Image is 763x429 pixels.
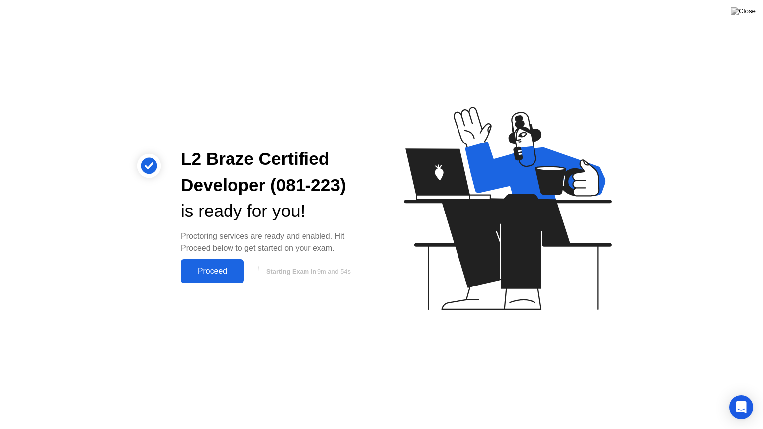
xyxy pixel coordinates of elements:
[731,7,756,15] img: Close
[729,395,753,419] div: Open Intercom Messenger
[181,230,366,254] div: Proctoring services are ready and enabled. Hit Proceed below to get started on your exam.
[317,268,351,275] span: 9m and 54s
[249,262,366,281] button: Starting Exam in9m and 54s
[184,267,241,276] div: Proceed
[181,259,244,283] button: Proceed
[181,198,366,224] div: is ready for you!
[181,146,366,199] div: L2 Braze Certified Developer (081-223)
